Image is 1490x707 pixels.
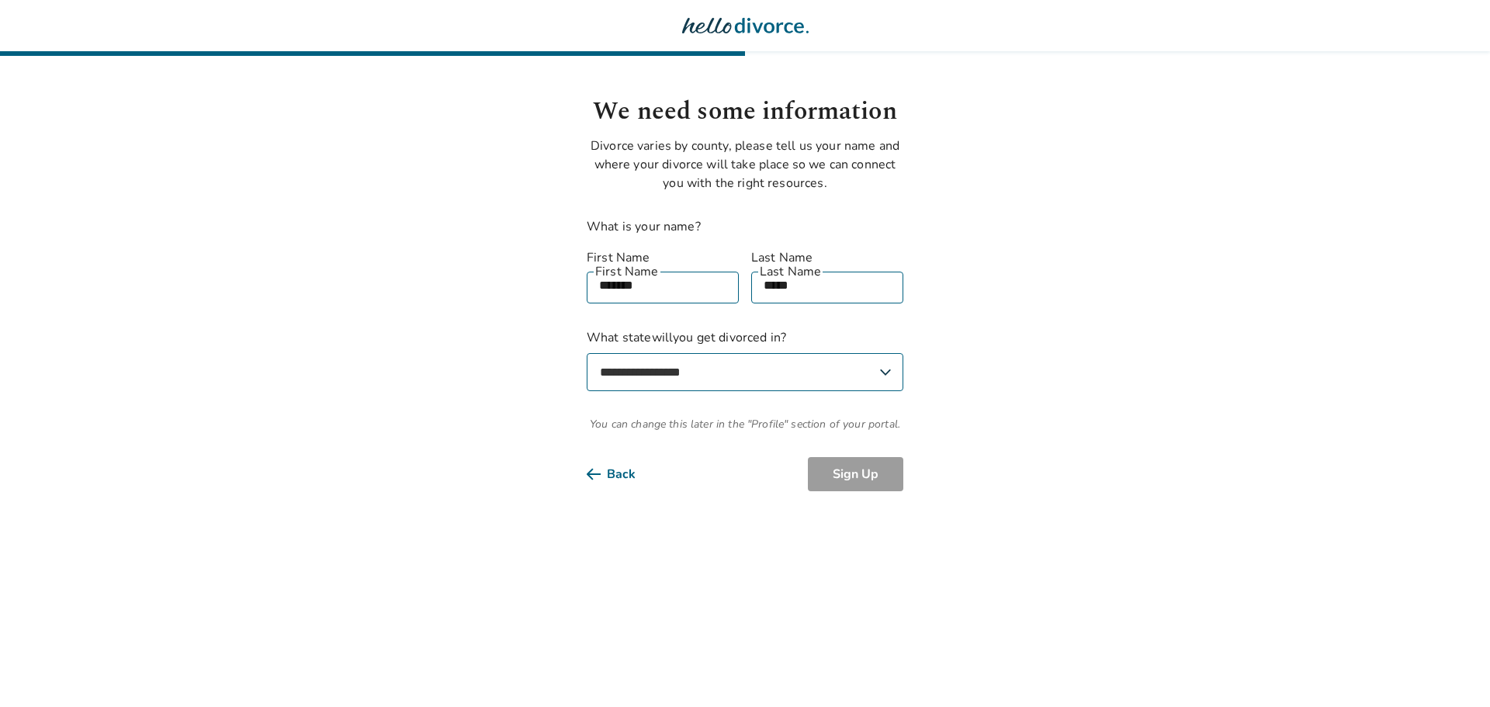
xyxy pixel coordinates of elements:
label: First Name [587,248,739,267]
button: Sign Up [808,457,903,491]
select: What statewillyou get divorced in? [587,353,903,391]
button: Back [587,457,660,491]
p: Divorce varies by county, please tell us your name and where your divorce will take place so we c... [587,137,903,192]
iframe: Chat Widget [1412,632,1490,707]
span: You can change this later in the "Profile" section of your portal. [587,416,903,432]
label: Last Name [751,248,903,267]
label: What is your name? [587,218,701,235]
h1: We need some information [587,93,903,130]
label: What state will you get divorced in? [587,328,903,391]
